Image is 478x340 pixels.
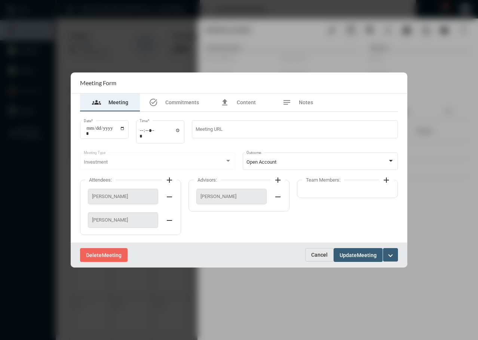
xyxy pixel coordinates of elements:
mat-icon: remove [273,192,282,201]
span: Content [237,99,256,105]
label: Team Members: [302,177,344,183]
span: Meeting [108,99,128,105]
label: Attendees: [85,177,116,183]
span: [PERSON_NAME] [92,217,154,223]
mat-icon: groups [92,98,101,107]
span: Update [340,252,357,258]
span: Meeting [357,252,377,258]
mat-icon: add [382,176,391,185]
mat-icon: remove [165,216,174,225]
button: DeleteMeeting [80,248,128,262]
h2: Meeting Form [80,79,116,86]
span: Meeting [102,252,122,258]
mat-icon: file_upload [220,98,229,107]
mat-icon: add [165,176,174,185]
span: Notes [299,99,313,105]
mat-icon: remove [165,192,174,201]
span: Commitments [165,99,199,105]
mat-icon: expand_more [386,251,395,260]
span: Delete [86,252,102,258]
span: Open Account [246,159,276,165]
span: [PERSON_NAME] [92,194,154,199]
mat-icon: notes [282,98,291,107]
span: Cancel [311,252,328,258]
mat-icon: add [273,176,282,185]
span: Investment [84,159,108,165]
button: Cancel [305,248,334,262]
mat-icon: task_alt [149,98,158,107]
label: Advisors: [194,177,221,183]
button: UpdateMeeting [334,248,383,262]
span: [PERSON_NAME] [200,194,263,199]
